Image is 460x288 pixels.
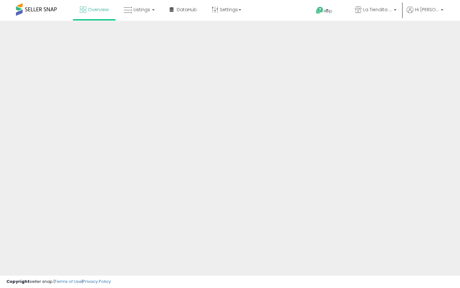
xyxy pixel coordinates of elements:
span: Overview [88,6,109,13]
a: Privacy Policy [83,278,111,284]
span: DataHub [177,6,197,13]
span: La Tiendita Distributions [363,6,392,13]
i: Get Help [316,6,324,14]
a: Hi [PERSON_NAME] [407,6,443,21]
span: Hi [PERSON_NAME] [415,6,439,13]
a: Terms of Use [55,278,82,284]
strong: Copyright [6,278,30,284]
div: seller snap | | [6,279,111,285]
span: Listings [134,6,150,13]
a: Help [311,2,345,21]
span: Help [324,8,332,14]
